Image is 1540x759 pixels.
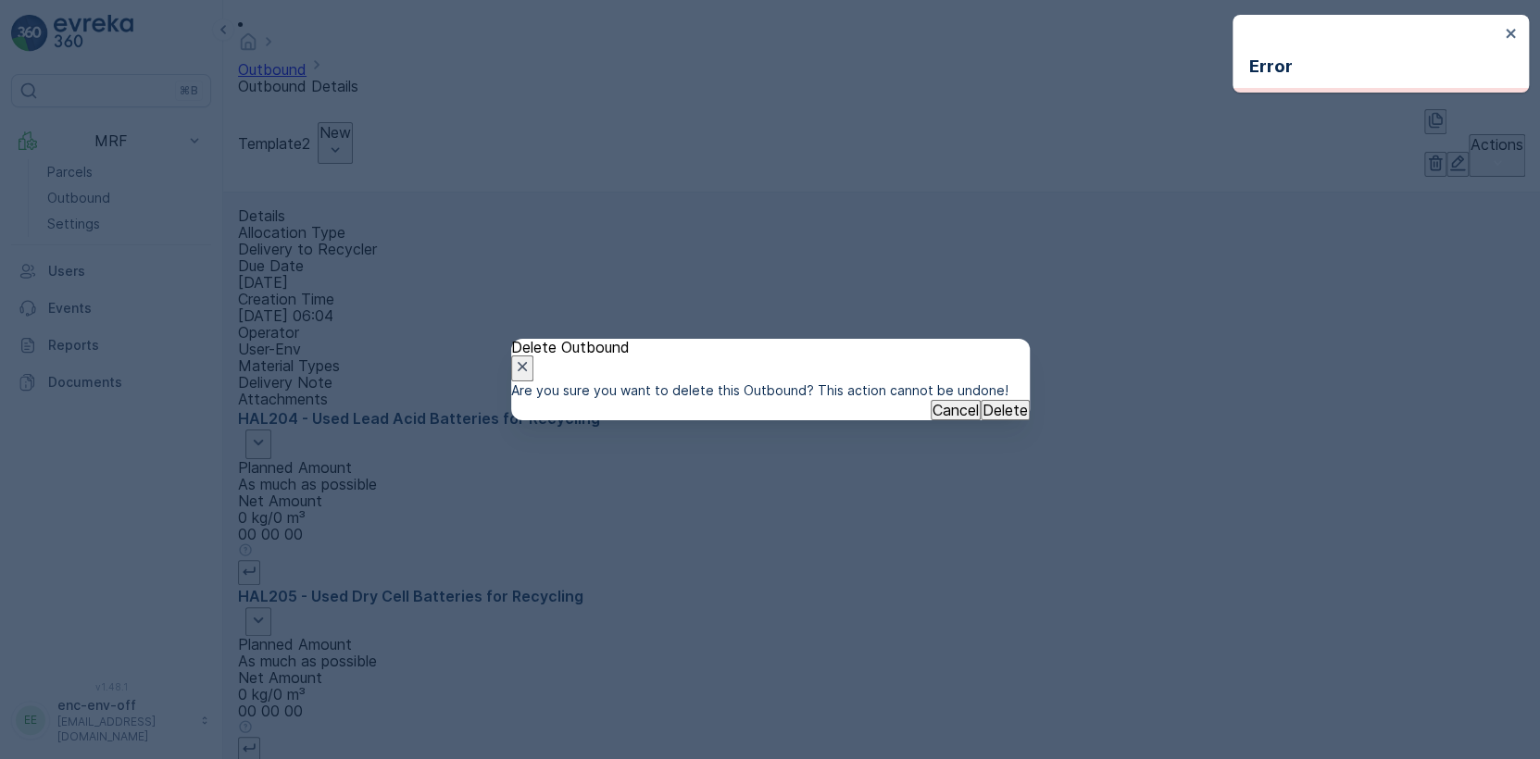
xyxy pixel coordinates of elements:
[933,402,979,418] p: Cancel
[1249,56,1499,76] h3: Error
[981,400,1030,420] button: Delete
[983,402,1028,418] p: Delete
[511,381,1030,400] p: Are you sure you want to delete this Outbound? This action cannot be undone!
[511,339,1030,355] p: Delete Outbound
[931,400,981,420] button: Cancel
[1505,26,1518,44] button: close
